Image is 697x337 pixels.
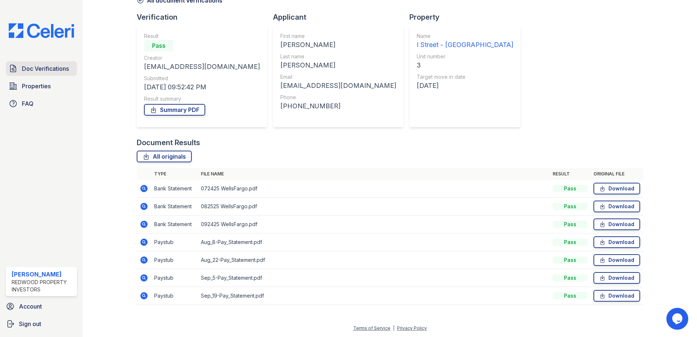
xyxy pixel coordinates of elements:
div: First name [280,32,396,40]
div: [PHONE_NUMBER] [280,101,396,111]
td: Paystub [151,251,198,269]
div: Pass [553,203,588,210]
div: Applicant [273,12,409,22]
a: Download [593,218,640,230]
div: [DATE] 09:52:42 PM [144,82,260,92]
td: 082525 WellsFargo.pdf [198,198,550,216]
div: Property [409,12,526,22]
a: Terms of Service [353,325,390,331]
span: Account [19,302,42,311]
td: Bank Statement [151,198,198,216]
td: 072425 WellsFargo.pdf [198,180,550,198]
div: [EMAIL_ADDRESS][DOMAIN_NAME] [280,81,396,91]
div: 3 [417,60,513,70]
a: Download [593,201,640,212]
div: Target move in date [417,73,513,81]
div: Submitted [144,75,260,82]
td: Bank Statement [151,216,198,233]
div: Pass [553,239,588,246]
div: Pass [553,292,588,299]
span: Sign out [19,319,41,328]
div: Unit number [417,53,513,60]
a: Download [593,183,640,194]
td: Paystub [151,287,198,305]
span: Doc Verifications [22,64,69,73]
div: Document Results [137,137,200,148]
a: FAQ [6,96,77,111]
td: Sep_19-Pay_Statement.pdf [198,287,550,305]
td: Sep_5-Pay_Statement.pdf [198,269,550,287]
a: Download [593,290,640,302]
div: Creator [144,54,260,62]
span: FAQ [22,99,34,108]
div: Last name [280,53,396,60]
img: CE_Logo_Blue-a8612792a0a2168367f1c8372b55b34899dd931a85d93a1a3d3e32e68fde9ad4.png [3,23,80,38]
div: Verification [137,12,273,22]
div: [PERSON_NAME] [12,270,74,279]
div: [DATE] [417,81,513,91]
td: Paystub [151,233,198,251]
td: 092425 WellsFargo.pdf [198,216,550,233]
a: Download [593,272,640,284]
a: Account [3,299,80,314]
a: Download [593,236,640,248]
a: Privacy Policy [397,325,427,331]
div: Name [417,32,513,40]
div: Email [280,73,396,81]
div: Result summary [144,95,260,102]
th: Original file [591,168,643,180]
th: Type [151,168,198,180]
div: Result [144,32,260,40]
div: Redwood Property Investors [12,279,74,293]
div: [PERSON_NAME] [280,60,396,70]
a: Download [593,254,640,266]
div: Pass [553,256,588,264]
div: Phone [280,94,396,101]
div: Pass [144,40,173,51]
iframe: chat widget [666,308,690,330]
div: [EMAIL_ADDRESS][DOMAIN_NAME] [144,62,260,72]
span: Properties [22,82,51,90]
th: Result [550,168,591,180]
div: I Street - [GEOGRAPHIC_DATA] [417,40,513,50]
a: Properties [6,79,77,93]
div: Pass [553,221,588,228]
td: Bank Statement [151,180,198,198]
a: All originals [137,151,192,162]
a: Doc Verifications [6,61,77,76]
a: Name I Street - [GEOGRAPHIC_DATA] [417,32,513,50]
div: | [393,325,394,331]
th: File name [198,168,550,180]
div: Pass [553,274,588,282]
div: Pass [553,185,588,192]
a: Summary PDF [144,104,205,116]
div: [PERSON_NAME] [280,40,396,50]
td: Aug_22-Pay_Statement.pdf [198,251,550,269]
td: Aug_8-Pay_Statement.pdf [198,233,550,251]
a: Sign out [3,317,80,331]
td: Paystub [151,269,198,287]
